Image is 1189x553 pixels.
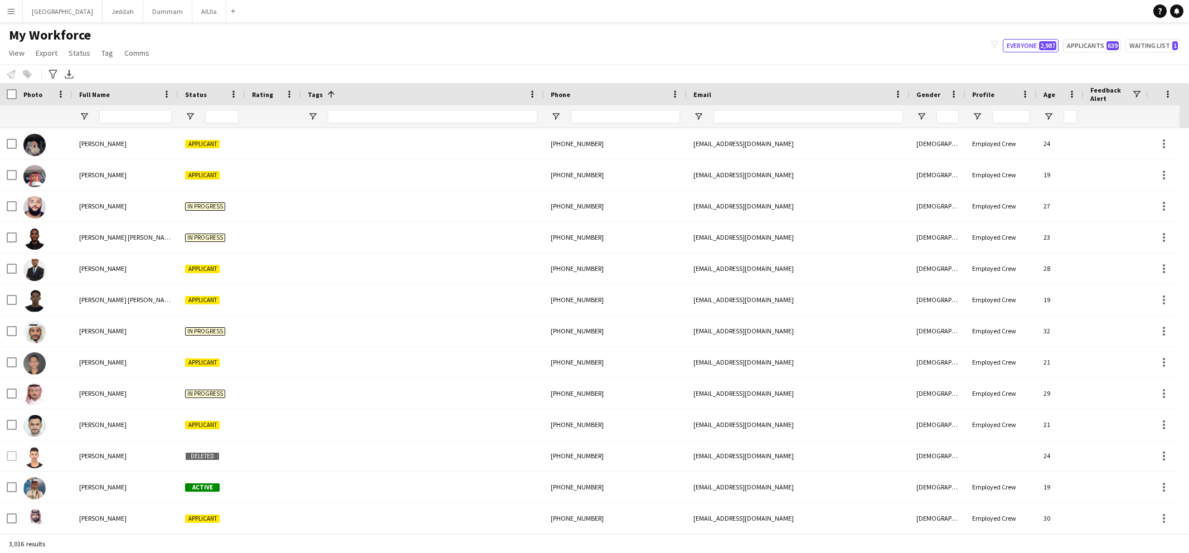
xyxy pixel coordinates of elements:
[79,327,127,335] span: [PERSON_NAME]
[1037,440,1084,471] div: 24
[23,196,46,219] img: ABDALRHMAN Mohammed
[965,191,1037,221] div: Employed Crew
[252,90,273,99] span: Rating
[9,27,91,43] span: My Workforce
[687,222,910,253] div: [EMAIL_ADDRESS][DOMAIN_NAME]
[23,508,46,531] img: Abdulaziz Almutairi
[916,90,940,99] span: Gender
[185,234,225,242] span: In progress
[79,389,127,397] span: [PERSON_NAME]
[62,67,76,81] app-action-btn: Export XLSX
[185,140,220,148] span: Applicant
[23,415,46,437] img: Abdulaziz Alanazi
[687,347,910,377] div: [EMAIL_ADDRESS][DOMAIN_NAME]
[544,253,687,284] div: [PHONE_NUMBER]
[965,253,1037,284] div: Employed Crew
[185,90,207,99] span: Status
[79,420,127,429] span: [PERSON_NAME]
[79,358,127,366] span: [PERSON_NAME]
[79,111,89,122] button: Open Filter Menu
[23,446,46,468] img: Abdulaziz Alenezi
[185,111,195,122] button: Open Filter Menu
[910,128,965,159] div: [DEMOGRAPHIC_DATA]
[185,452,220,460] span: Deleted
[31,46,62,60] a: Export
[972,90,994,99] span: Profile
[79,202,127,210] span: [PERSON_NAME]
[965,316,1037,346] div: Employed Crew
[910,284,965,315] div: [DEMOGRAPHIC_DATA]
[99,110,172,123] input: Full Name Filter Input
[910,347,965,377] div: [DEMOGRAPHIC_DATA]
[544,284,687,315] div: [PHONE_NUMBER]
[544,503,687,533] div: [PHONE_NUMBER]
[308,111,318,122] button: Open Filter Menu
[910,159,965,190] div: [DEMOGRAPHIC_DATA]
[910,472,965,502] div: [DEMOGRAPHIC_DATA]
[23,227,46,250] img: Abdelaziz kamal eldin Abdelrahim
[79,233,175,241] span: [PERSON_NAME] [PERSON_NAME]
[23,90,42,99] span: Photo
[120,46,154,60] a: Comms
[544,378,687,409] div: [PHONE_NUMBER]
[910,191,965,221] div: [DEMOGRAPHIC_DATA]
[328,110,537,123] input: Tags Filter Input
[687,159,910,190] div: [EMAIL_ADDRESS][DOMAIN_NAME]
[544,222,687,253] div: [PHONE_NUMBER]
[544,159,687,190] div: [PHONE_NUMBER]
[1037,472,1084,502] div: 19
[23,384,46,406] img: Abdulaziz Al Fadhel
[7,451,17,461] input: Row Selection is disabled for this row (unchecked)
[714,110,903,123] input: Email Filter Input
[1064,110,1077,123] input: Age Filter Input
[23,290,46,312] img: Abdellah Ali Mohammed
[965,128,1037,159] div: Employed Crew
[571,110,680,123] input: Phone Filter Input
[23,165,46,187] img: Abdalhh Alanze
[1090,86,1132,103] span: Feedback Alert
[1063,39,1121,52] button: Applicants639
[1037,253,1084,284] div: 28
[965,472,1037,502] div: Employed Crew
[1172,41,1178,50] span: 1
[916,111,926,122] button: Open Filter Menu
[1125,39,1180,52] button: Waiting list1
[1107,41,1119,50] span: 639
[965,222,1037,253] div: Employed Crew
[544,347,687,377] div: [PHONE_NUMBER]
[185,171,220,180] span: Applicant
[687,191,910,221] div: [EMAIL_ADDRESS][DOMAIN_NAME]
[1037,128,1084,159] div: 24
[965,378,1037,409] div: Employed Crew
[23,1,103,22] button: [GEOGRAPHIC_DATA]
[79,295,175,304] span: [PERSON_NAME] [PERSON_NAME]
[101,48,113,58] span: Tag
[185,421,220,429] span: Applicant
[185,296,220,304] span: Applicant
[965,159,1037,190] div: Employed Crew
[965,347,1037,377] div: Employed Crew
[79,483,127,491] span: [PERSON_NAME]
[544,440,687,471] div: [PHONE_NUMBER]
[1037,159,1084,190] div: 19
[544,472,687,502] div: [PHONE_NUMBER]
[910,316,965,346] div: [DEMOGRAPHIC_DATA]
[687,284,910,315] div: [EMAIL_ADDRESS][DOMAIN_NAME]
[1037,191,1084,221] div: 27
[23,134,46,156] img: Abdalaziz Alrdadi
[64,46,95,60] a: Status
[69,48,90,58] span: Status
[1037,378,1084,409] div: 29
[124,48,149,58] span: Comms
[9,48,25,58] span: View
[4,46,29,60] a: View
[79,139,127,148] span: [PERSON_NAME]
[965,503,1037,533] div: Employed Crew
[687,128,910,159] div: [EMAIL_ADDRESS][DOMAIN_NAME]
[910,253,965,284] div: [DEMOGRAPHIC_DATA]
[79,452,127,460] span: [PERSON_NAME]
[185,202,225,211] span: In progress
[910,503,965,533] div: [DEMOGRAPHIC_DATA]
[693,111,703,122] button: Open Filter Menu
[1003,39,1059,52] button: Everyone2,987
